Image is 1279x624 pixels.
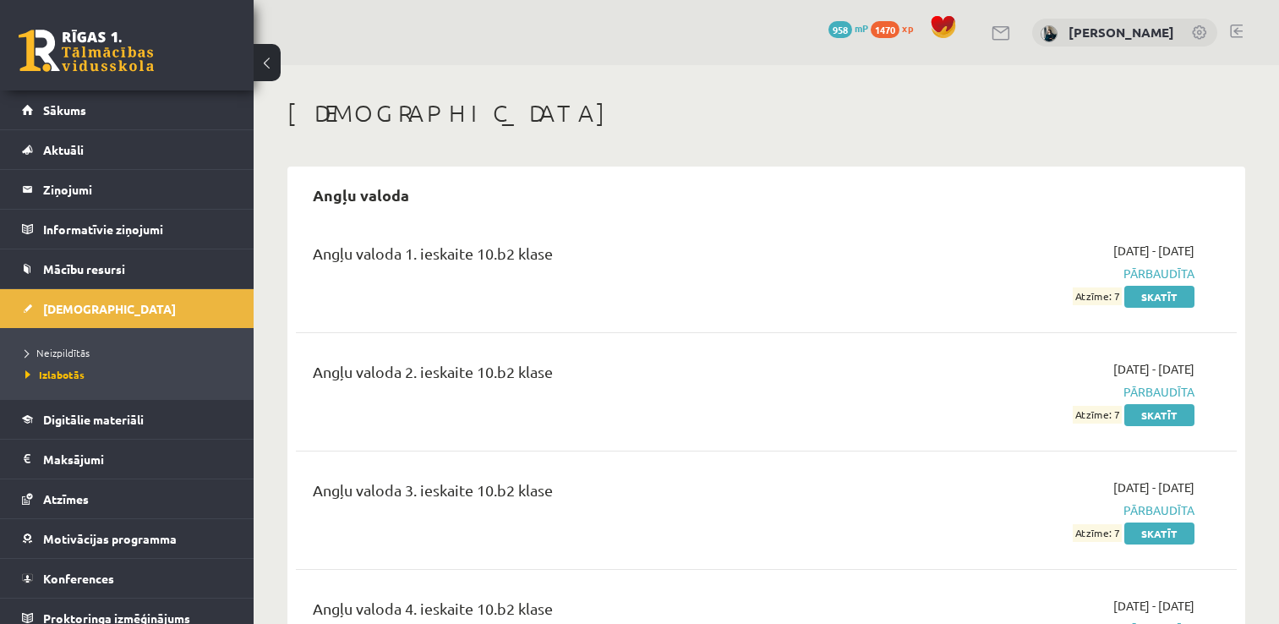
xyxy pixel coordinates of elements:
[1073,524,1122,542] span: Atzīme: 7
[917,501,1194,519] span: Pārbaudīta
[43,531,177,546] span: Motivācijas programma
[902,21,913,35] span: xp
[43,571,114,586] span: Konferences
[313,479,892,510] div: Angļu valoda 3. ieskaite 10.b2 klase
[43,491,89,506] span: Atzīmes
[25,346,90,359] span: Neizpildītās
[871,21,899,38] span: 1470
[1124,523,1194,545] a: Skatīt
[917,383,1194,401] span: Pārbaudīta
[22,90,232,129] a: Sākums
[22,519,232,558] a: Motivācijas programma
[313,360,892,391] div: Angļu valoda 2. ieskaite 10.b2 klase
[313,242,892,273] div: Angļu valoda 1. ieskaite 10.b2 klase
[855,21,868,35] span: mP
[828,21,852,38] span: 958
[22,479,232,518] a: Atzīmes
[43,412,144,427] span: Digitālie materiāli
[828,21,868,35] a: 958 mP
[43,261,125,276] span: Mācību resursi
[22,440,232,479] a: Maksājumi
[25,367,237,382] a: Izlabotās
[22,400,232,439] a: Digitālie materiāli
[43,440,232,479] legend: Maksājumi
[22,210,232,249] a: Informatīvie ziņojumi
[22,289,232,328] a: [DEMOGRAPHIC_DATA]
[1041,25,1058,42] img: Megija Simsone
[22,170,232,209] a: Ziņojumi
[43,142,84,157] span: Aktuāli
[22,559,232,598] a: Konferences
[22,130,232,169] a: Aktuāli
[871,21,921,35] a: 1470 xp
[296,175,426,215] h2: Angļu valoda
[25,368,85,381] span: Izlabotās
[1113,597,1194,615] span: [DATE] - [DATE]
[1113,360,1194,378] span: [DATE] - [DATE]
[43,210,232,249] legend: Informatīvie ziņojumi
[1124,404,1194,426] a: Skatīt
[22,249,232,288] a: Mācību resursi
[1069,24,1174,41] a: [PERSON_NAME]
[1073,287,1122,305] span: Atzīme: 7
[43,301,176,316] span: [DEMOGRAPHIC_DATA]
[287,99,1245,128] h1: [DEMOGRAPHIC_DATA]
[1073,406,1122,424] span: Atzīme: 7
[19,30,154,72] a: Rīgas 1. Tālmācības vidusskola
[43,170,232,209] legend: Ziņojumi
[1124,286,1194,308] a: Skatīt
[1113,242,1194,260] span: [DATE] - [DATE]
[25,345,237,360] a: Neizpildītās
[43,102,86,118] span: Sākums
[917,265,1194,282] span: Pārbaudīta
[1113,479,1194,496] span: [DATE] - [DATE]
